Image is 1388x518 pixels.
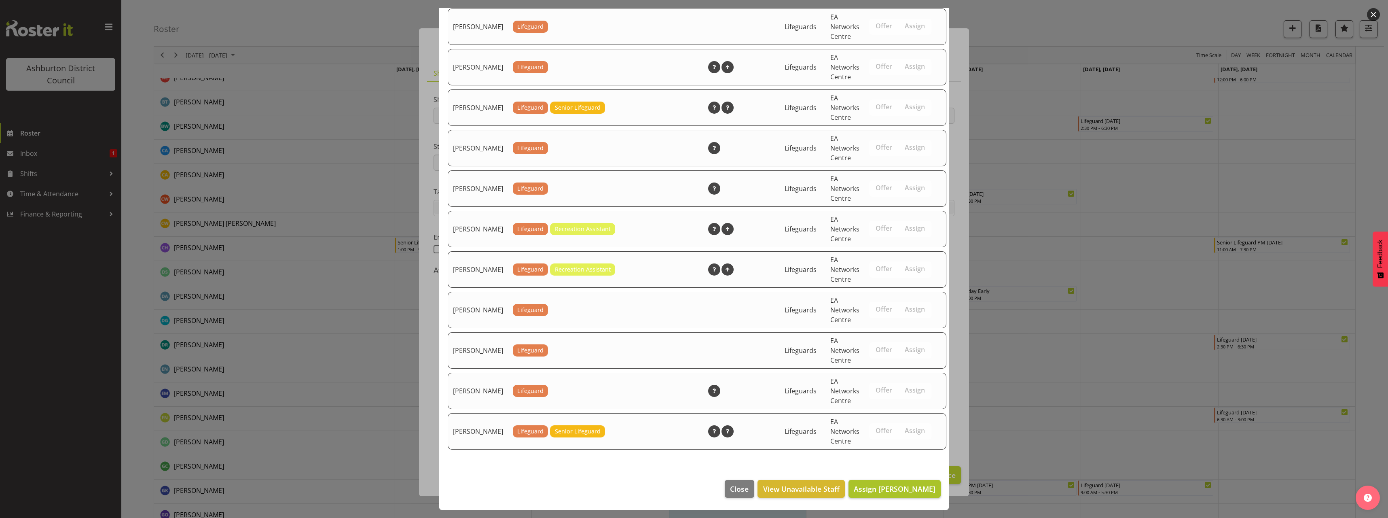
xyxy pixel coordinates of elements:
[876,427,892,435] span: Offer
[448,292,508,328] td: [PERSON_NAME]
[1377,240,1384,268] span: Feedback
[1364,494,1372,502] img: help-xxl-2.png
[517,103,544,112] span: Lifeguard
[517,386,544,395] span: Lifeguard
[555,427,601,436] span: Senior Lifeguard
[785,184,817,193] span: Lifeguards
[905,265,925,273] span: Assign
[448,170,508,207] td: [PERSON_NAME]
[876,224,892,232] span: Offer
[905,22,925,30] span: Assign
[517,22,544,31] span: Lifeguard
[876,386,892,394] span: Offer
[517,346,544,355] span: Lifeguard
[830,296,859,324] span: EA Networks Centre
[876,103,892,111] span: Offer
[448,8,508,45] td: [PERSON_NAME]
[448,130,508,166] td: [PERSON_NAME]
[448,89,508,126] td: [PERSON_NAME]
[905,386,925,394] span: Assign
[830,53,859,81] span: EA Networks Centre
[448,332,508,369] td: [PERSON_NAME]
[555,225,611,234] span: Recreation Assistant
[848,480,941,498] button: Assign [PERSON_NAME]
[517,184,544,193] span: Lifeguard
[876,22,892,30] span: Offer
[785,63,817,72] span: Lifeguards
[905,224,925,232] span: Assign
[725,480,754,498] button: Close
[830,13,859,41] span: EA Networks Centre
[830,417,859,446] span: EA Networks Centre
[830,174,859,203] span: EA Networks Centre
[830,215,859,243] span: EA Networks Centre
[785,144,817,153] span: Lifeguards
[448,413,508,450] td: [PERSON_NAME]
[448,49,508,85] td: [PERSON_NAME]
[905,62,925,70] span: Assign
[905,427,925,435] span: Assign
[757,480,844,498] button: View Unavailable Staff
[830,93,859,122] span: EA Networks Centre
[876,143,892,151] span: Offer
[763,484,840,494] span: View Unavailable Staff
[876,346,892,354] span: Offer
[1373,231,1388,287] button: Feedback - Show survey
[876,184,892,192] span: Offer
[448,211,508,247] td: [PERSON_NAME]
[830,134,859,162] span: EA Networks Centre
[785,22,817,31] span: Lifeguards
[876,265,892,273] span: Offer
[517,306,544,314] span: Lifeguard
[905,305,925,313] span: Assign
[905,103,925,111] span: Assign
[517,144,544,153] span: Lifeguard
[785,346,817,355] span: Lifeguards
[785,386,817,395] span: Lifeguards
[854,484,935,494] span: Assign [PERSON_NAME]
[905,346,925,354] span: Assign
[785,306,817,314] span: Lifeguards
[830,336,859,365] span: EA Networks Centre
[905,184,925,192] span: Assign
[517,63,544,72] span: Lifeguard
[830,255,859,284] span: EA Networks Centre
[517,427,544,436] span: Lifeguard
[448,373,508,409] td: [PERSON_NAME]
[905,143,925,151] span: Assign
[785,427,817,436] span: Lifeguards
[555,265,611,274] span: Recreation Assistant
[517,265,544,274] span: Lifeguard
[830,377,859,405] span: EA Networks Centre
[448,251,508,288] td: [PERSON_NAME]
[785,103,817,112] span: Lifeguards
[730,484,749,494] span: Close
[785,225,817,234] span: Lifeguards
[785,265,817,274] span: Lifeguards
[876,62,892,70] span: Offer
[517,225,544,234] span: Lifeguard
[876,305,892,313] span: Offer
[555,103,601,112] span: Senior Lifeguard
